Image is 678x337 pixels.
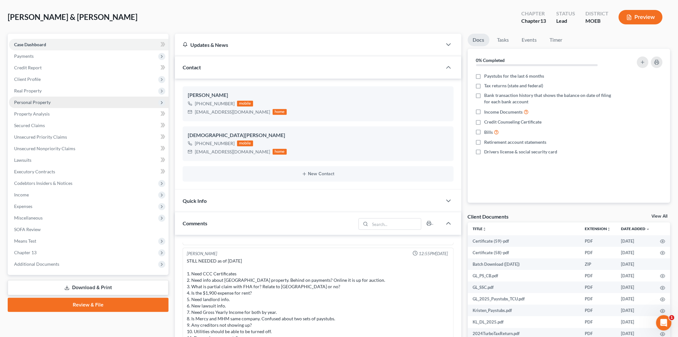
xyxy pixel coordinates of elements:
div: [PERSON_NAME] [188,91,449,99]
span: Retirement account statements [484,139,547,145]
td: PDF [580,305,616,316]
span: Unsecured Nonpriority Claims [14,146,75,151]
button: Preview [619,10,663,24]
span: Bills [484,129,493,135]
div: [DEMOGRAPHIC_DATA][PERSON_NAME] [188,132,449,139]
span: Unsecured Priority Claims [14,134,67,140]
span: Additional Documents [14,261,59,267]
div: [PERSON_NAME] [187,251,217,257]
div: MOEB [585,17,608,25]
td: [DATE] [616,305,655,316]
span: Income [14,192,29,197]
a: Events [517,34,542,46]
span: Property Analysis [14,111,50,117]
div: [PHONE_NUMBER] [195,140,235,147]
a: Credit Report [9,62,169,73]
td: PDF [580,316,616,328]
td: KL_DL_2025.pdf [468,316,580,328]
input: Search... [370,219,421,229]
div: [EMAIL_ADDRESS][DOMAIN_NAME] [195,149,270,155]
td: Certificate (59)-pdf [468,235,580,247]
div: District [585,10,608,17]
a: Review & File [8,298,169,312]
a: View All [652,214,668,219]
div: [PHONE_NUMBER] [195,100,235,107]
span: Quick Info [183,198,207,204]
iframe: Intercom live chat [656,315,672,331]
span: Tax returns (state and federal) [484,82,543,89]
td: PDF [580,247,616,258]
a: Docs [468,34,490,46]
span: 13 [540,18,546,24]
a: Titleunfold_more [473,226,487,231]
i: unfold_more [607,227,611,231]
span: Comments [183,220,207,226]
td: GL_2025_Paystubs_TCU.pdf [468,293,580,305]
span: Income Documents [484,109,523,115]
a: Download & Print [8,280,169,295]
td: Kristen_Paystubs.pdf [468,305,580,316]
span: Client Profile [14,76,41,82]
a: Date Added expand_more [621,226,650,231]
span: 12:55PM[DATE] [419,251,448,257]
span: 1 [669,315,674,320]
div: Status [556,10,575,17]
div: [EMAIL_ADDRESS][DOMAIN_NAME] [195,109,270,115]
td: [DATE] [616,258,655,270]
a: Secured Claims [9,120,169,131]
span: Bank transaction history that shows the balance on date of filing for each bank account [484,92,614,105]
div: Lead [556,17,575,25]
td: [DATE] [616,247,655,258]
td: PDF [580,235,616,247]
a: Tasks [492,34,514,46]
span: SOFA Review [14,227,41,232]
a: Unsecured Nonpriority Claims [9,143,169,154]
a: Case Dashboard [9,39,169,50]
div: home [273,149,287,155]
td: GL_PS_CB.pdf [468,270,580,281]
span: Means Test [14,238,36,244]
a: Property Analysis [9,108,169,120]
td: PDF [580,270,616,281]
td: [DATE] [616,235,655,247]
td: Certificate (58)-pdf [468,247,580,258]
button: New Contact [188,171,449,177]
div: Chapter [521,10,546,17]
td: ZIP [580,258,616,270]
span: Credit Report [14,65,42,70]
a: Executory Contracts [9,166,169,177]
a: Extensionunfold_more [585,226,611,231]
span: Codebtors Insiders & Notices [14,180,72,186]
td: Batch Download ([DATE]) [468,258,580,270]
span: Case Dashboard [14,42,46,47]
span: Drivers license & social security card [484,149,558,155]
td: [DATE] [616,316,655,328]
span: Real Property [14,88,42,93]
a: Timer [545,34,568,46]
div: mobile [237,101,253,107]
td: [DATE] [616,281,655,293]
div: mobile [237,141,253,146]
td: [DATE] [616,293,655,305]
i: unfold_more [483,227,487,231]
span: Expenses [14,203,32,209]
span: Miscellaneous [14,215,43,220]
span: Executory Contracts [14,169,55,174]
div: Client Documents [468,213,509,220]
a: Unsecured Priority Claims [9,131,169,143]
a: SOFA Review [9,224,169,235]
td: [DATE] [616,270,655,281]
td: GL_SSC.pdf [468,281,580,293]
span: Credit Counseling Certificate [484,119,542,125]
span: [PERSON_NAME] & [PERSON_NAME] [8,12,137,22]
td: PDF [580,281,616,293]
span: Chapter 13 [14,250,37,255]
i: expand_more [646,227,650,231]
span: Contact [183,64,201,70]
div: home [273,109,287,115]
span: Paystubs for the last 6 months [484,73,544,79]
div: Chapter [521,17,546,25]
span: Secured Claims [14,123,45,128]
a: Lawsuits [9,154,169,166]
span: Lawsuits [14,157,31,163]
